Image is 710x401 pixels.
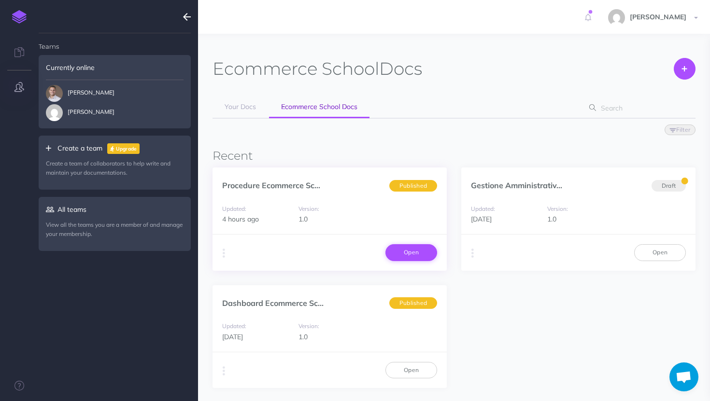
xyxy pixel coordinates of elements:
[39,197,191,250] a: All teamsView all the teams you are a member of and manage your membership.
[213,58,422,80] h1: Docs
[39,136,191,190] div: Create a team
[222,215,259,223] span: 4 hours ago
[12,10,27,24] img: logo-mark.svg
[222,322,246,330] small: Updated:
[471,180,562,190] a: Gestione Amministrativ...
[116,146,137,152] small: Upgrade
[46,85,114,102] span: [PERSON_NAME]
[665,124,696,135] button: Filter
[225,102,256,111] span: Your Docs
[298,322,319,330] small: Version:
[598,99,681,117] input: Search
[39,33,191,50] h4: Teams
[213,97,268,118] a: Your Docs
[107,143,140,154] a: Upgrade
[39,55,191,80] div: Currently online
[669,362,698,391] a: Aprire la chat
[269,97,369,118] a: Ecommerce School Docs
[222,205,246,212] small: Updated:
[298,332,308,341] span: 1.0
[634,244,686,261] a: Open
[213,58,379,79] span: Ecommerce School
[625,13,691,21] span: [PERSON_NAME]
[213,150,696,162] h3: Recent
[547,205,568,212] small: Version:
[46,85,63,102] img: AEZThVKanzpt9oqo7RV1g9KDuIcEOz92KAXfEMgc.jpeg
[46,220,184,238] p: View all the teams you are a member of and manage your membership.
[385,244,437,261] a: Open
[471,215,492,223] span: [DATE]
[222,180,320,190] a: Procedure Ecommerce Sc...
[298,215,308,223] span: 1.0
[547,215,556,223] span: 1.0
[385,362,437,378] a: Open
[46,159,184,177] p: Create a team of collaborators to help write and maintain your documentations.
[471,205,495,212] small: Updated:
[46,104,63,121] img: b1eb4d8dcdfd9a3639e0a52054f32c10.jpg
[222,332,243,341] span: [DATE]
[608,9,625,26] img: b1eb4d8dcdfd9a3639e0a52054f32c10.jpg
[298,205,319,212] small: Version:
[281,102,357,111] span: Ecommerce School Docs
[222,298,324,308] a: Dashboard Ecommerce Sc...
[46,104,114,121] span: [PERSON_NAME]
